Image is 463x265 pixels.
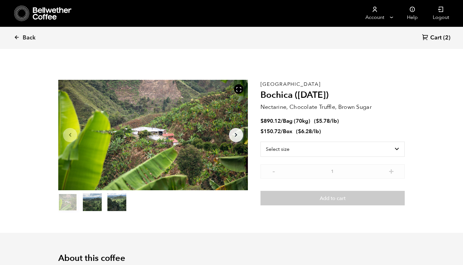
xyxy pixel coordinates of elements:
[23,34,36,42] span: Back
[260,90,405,101] h2: Bochica ([DATE])
[260,191,405,205] button: Add to cart
[387,168,395,174] button: +
[270,168,278,174] button: -
[430,34,442,42] span: Cart
[283,117,310,125] span: Bag (70kg)
[316,117,319,125] span: $
[330,117,337,125] span: /lb
[281,128,283,135] span: /
[281,117,283,125] span: /
[260,117,264,125] span: $
[260,117,281,125] bdi: 890.12
[422,34,450,42] a: Cart (2)
[316,117,330,125] bdi: 5.78
[296,128,321,135] span: ( )
[260,128,281,135] bdi: 150.72
[260,128,264,135] span: $
[443,34,450,42] span: (2)
[58,253,405,263] h2: About this coffee
[314,117,339,125] span: ( )
[260,103,405,111] p: Nectarine, Chocolate Truffle, Brown Sugar
[298,128,312,135] bdi: 6.28
[312,128,319,135] span: /lb
[298,128,301,135] span: $
[283,128,292,135] span: Box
